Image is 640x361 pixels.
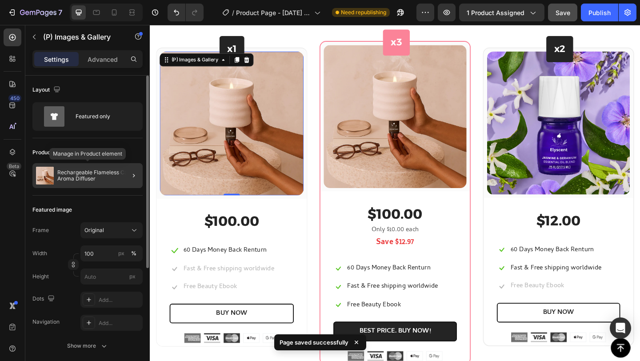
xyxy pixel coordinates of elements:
[440,20,452,33] p: x2
[43,32,119,42] p: (P) Images & Gallery
[32,84,62,96] div: Layout
[4,4,66,21] button: 7
[32,293,56,305] div: Dots
[280,338,348,347] p: Page saved successfully
[59,335,76,346] img: Alt Image
[88,55,118,64] p: Advanced
[556,9,570,16] span: Save
[80,335,98,346] img: Alt Image
[32,206,72,214] div: Featured image
[131,249,136,257] div: %
[32,226,49,234] label: Frame
[414,334,432,345] img: Alt Image
[392,238,483,251] p: 60 Days Money Back Renturn
[392,278,451,291] p: Free Beauty Ebook
[588,8,611,17] div: Publish
[200,323,334,344] button: BEST PRICE. BUY NOW!
[377,302,512,324] button: BUY NOW
[99,319,140,327] div: Add...
[215,298,273,311] p: Free Beauty Ebook
[478,334,496,345] img: Alt Image
[457,334,475,345] img: Alt Image
[428,308,461,318] div: BUY NOW
[377,202,512,223] div: $12.00
[200,217,333,230] p: Only $10.00 each
[84,226,104,234] span: Original
[80,245,143,261] input: px%
[67,341,108,350] div: Show more
[32,148,71,156] div: Product source
[123,335,140,346] img: Alt Image
[341,8,386,16] span: Need republishing
[36,167,54,185] img: product feature img
[32,273,49,281] label: Height
[57,169,139,182] p: Rechargeable Flameless Candle Aroma Diffuser
[459,4,544,21] button: 1 product assigned
[80,269,143,285] input: px
[228,328,306,339] div: BEST PRICE. BUY NOW!
[80,222,143,238] button: Original
[32,318,60,326] div: Navigation
[37,335,55,346] img: Alt Image
[7,163,21,170] div: Beta
[101,335,119,346] img: Alt Image
[548,4,577,21] button: Save
[236,8,311,17] span: Product Page - [DATE] 19:39:12
[99,296,140,304] div: Add...
[215,278,313,291] p: Fast & Free shipping worldwide
[150,25,640,361] iframe: Design area
[128,248,139,259] button: px
[215,258,305,271] p: 60 Days Money Back Renturn
[467,8,524,17] span: 1 product assigned
[118,249,124,257] div: px
[392,258,491,271] p: Fast & Free shipping worldwide
[436,334,453,345] img: Alt Image
[44,55,69,64] p: Settings
[262,12,274,26] p: x3
[32,249,47,257] label: Width
[129,273,136,280] span: px
[58,7,62,18] p: 7
[581,4,618,21] button: Publish
[116,248,127,259] button: %
[200,232,333,243] p: Save $12.97
[168,4,204,21] div: Undo/Redo
[393,334,411,345] img: Alt Image
[8,95,21,102] div: 450
[200,195,334,216] div: $100.00
[232,8,234,17] span: /
[32,338,143,354] button: Show more
[76,106,130,127] div: Featured only
[610,317,631,339] div: Open Intercom Messenger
